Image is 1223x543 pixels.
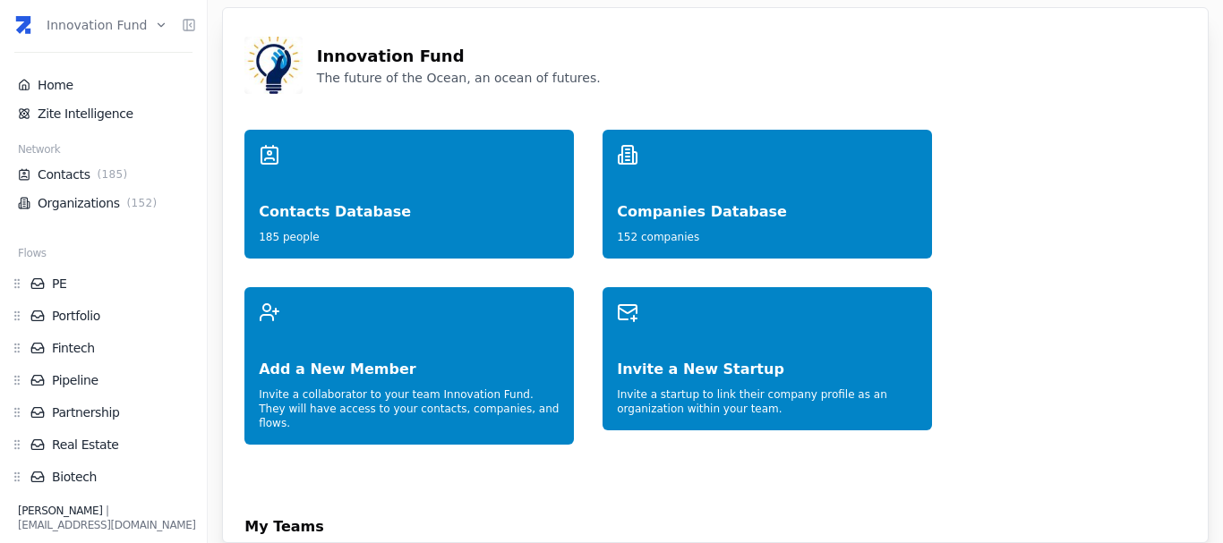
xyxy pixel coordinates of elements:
[617,323,918,380] div: Invite a New Startup
[30,307,196,325] a: Portfolio
[603,287,932,445] a: Invite a New StartupInvite a startup to link their company profile as an organization within your...
[317,69,1186,101] div: The future of the Ocean, an ocean of futures.
[30,468,196,486] a: Biotech
[30,436,196,454] a: Real Estate
[18,518,196,532] div: [EMAIL_ADDRESS][DOMAIN_NAME]
[617,380,918,416] div: Invite a startup to link their company profile as an organization within your team.
[603,130,932,259] a: Companies Database152 companies
[259,223,560,244] div: 185 people
[18,505,102,517] span: [PERSON_NAME]
[124,196,161,210] span: ( 152 )
[244,287,574,445] a: Add a New MemberInvite a collaborator to your team Innovation Fund. They will have access to your...
[11,142,196,160] div: Network
[30,339,196,357] a: Fintech
[244,130,574,259] a: Contacts Database185 people
[11,371,196,389] div: Pipeline
[617,165,918,223] div: Companies Database
[18,504,196,518] div: |
[11,468,196,486] div: Biotech
[30,275,196,293] a: PE
[259,165,560,223] div: Contacts Database
[11,339,196,357] div: Fintech
[244,37,303,95] img: Workspace Logo
[11,403,196,421] div: Partnership
[244,516,1029,538] div: My Teams
[18,76,189,94] a: Home
[259,323,560,380] div: Add a New Member
[11,307,196,325] div: Portfolio
[18,194,189,212] a: Organizations(152)
[11,275,196,293] div: PE
[11,436,196,454] div: Real Estate
[94,167,132,182] span: ( 185 )
[47,5,167,45] button: Innovation Fund
[18,105,189,123] a: Zite Intelligence
[18,246,47,260] span: Flows
[30,371,196,389] a: Pipeline
[317,30,1186,69] div: Innovation Fund
[259,380,560,430] div: Invite a collaborator to your team Innovation Fund . They will have access to your contacts, comp...
[18,165,189,183] a: Contacts(185)
[617,223,918,244] div: 152 companies
[30,403,196,421] a: Partnership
